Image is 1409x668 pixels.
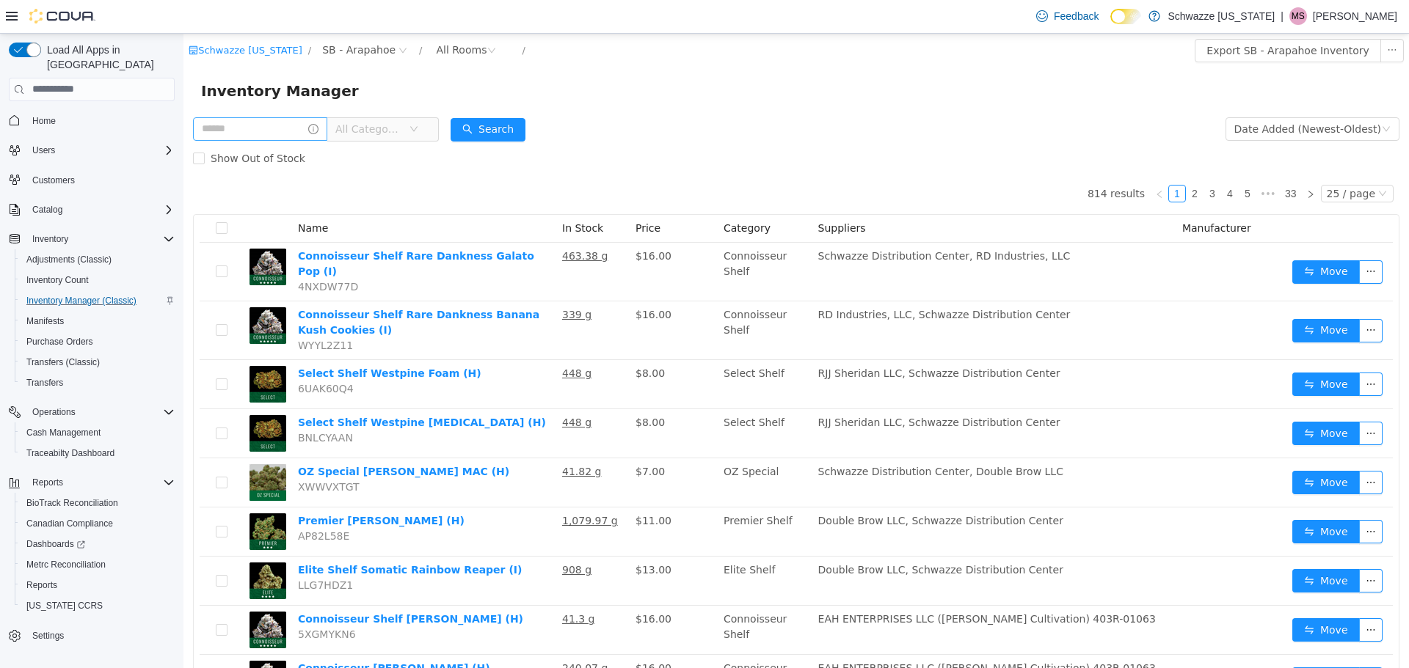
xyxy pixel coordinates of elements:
[66,274,103,310] img: Connoisseur Shelf Rare Dankness Banana Kush Cookies (I) hero shot
[21,292,142,309] a: Inventory Manager (Classic)
[3,625,181,646] button: Settings
[1168,7,1275,25] p: Schwazze [US_STATE]
[1109,388,1176,411] button: icon: swapMove
[635,530,880,542] span: Double Brow LLC, Schwazze Distribution Center
[21,251,117,268] a: Adjustments (Classic)
[1110,9,1141,24] input: Dark Mode
[1176,584,1199,608] button: icon: ellipsis
[15,595,181,616] button: [US_STATE] CCRS
[1097,152,1118,168] a: 33
[21,333,99,350] a: Purchase Orders
[21,576,63,594] a: Reports
[21,374,69,392] a: Transfers
[15,534,181,554] a: Dashboards
[338,11,341,22] span: /
[21,576,175,594] span: Reports
[26,201,68,219] button: Catalog
[15,554,181,575] button: Metrc Reconciliation
[379,216,424,228] u: 463.38 g
[452,530,488,542] span: $13.00
[26,474,69,491] button: Reports
[452,334,481,345] span: $8.00
[21,119,128,131] span: Show Out of Stock
[21,515,175,532] span: Canadian Compliance
[3,169,181,191] button: Customers
[635,383,877,394] span: RJJ Sheridan LLC, Schwazze Distribution Center
[32,144,55,156] span: Users
[32,630,64,642] span: Settings
[114,481,281,493] a: Premier [PERSON_NAME] (H)
[114,188,145,200] span: Name
[26,230,175,248] span: Inventory
[635,432,880,444] span: Schwazze Distribution Center, Double Brow LLC
[125,11,128,22] span: /
[1281,7,1284,25] p: |
[904,151,961,169] li: 814 results
[1195,155,1204,166] i: icon: down
[379,579,412,591] u: 41.3 g
[5,11,119,22] a: icon: shopSchwazze [US_STATE]
[26,254,112,265] span: Adjustments (Classic)
[26,600,103,612] span: [US_STATE] CCRS
[1176,486,1199,510] button: icon: ellipsis
[15,249,181,270] button: Adjustments (Classic)
[452,432,481,444] span: $7.00
[1176,339,1199,362] button: icon: ellipsis
[66,578,103,614] img: Connoisseur Shelf Vera Rainbow Guava (H) hero shot
[26,274,89,286] span: Inventory Count
[26,474,175,491] span: Reports
[21,597,175,614] span: Washington CCRS
[66,430,103,467] img: OZ Special EDW Cherry MAC (H) hero shot
[114,496,166,508] span: AP82L58E
[1096,151,1118,169] li: 33
[452,628,488,640] span: $16.00
[1176,388,1199,411] button: icon: ellipsis
[26,230,74,248] button: Inventory
[15,331,181,352] button: Purchase Orders
[26,201,175,219] span: Catalog
[1109,634,1176,657] button: icon: swapMove
[114,595,172,606] span: 5XGMYKN6
[1289,7,1307,25] div: Marcus Schulke
[1073,151,1096,169] li: Next 5 Pages
[999,188,1068,200] span: Manufacturer
[26,403,175,421] span: Operations
[452,579,488,591] span: $16.00
[114,275,356,302] a: Connoisseur Shelf Rare Dankness Banana Kush Cookies (I)
[1176,634,1199,657] button: icon: ellipsis
[26,142,175,159] span: Users
[1176,285,1199,309] button: icon: ellipsis
[1073,151,1096,169] span: •••
[1109,437,1176,460] button: icon: swapMove
[21,251,175,268] span: Adjustments (Classic)
[21,271,95,289] a: Inventory Count
[540,188,587,200] span: Category
[236,11,239,22] span: /
[1176,227,1199,250] button: icon: ellipsis
[534,425,629,474] td: OZ Special
[635,275,887,287] span: RD Industries, LLC, Schwazze Distribution Center
[114,546,170,557] span: LLG7HDZ1
[1055,151,1073,169] li: 5
[1054,9,1099,23] span: Feedback
[1002,151,1020,169] li: 2
[21,494,124,512] a: BioTrack Reconciliation
[1020,151,1038,169] li: 3
[26,627,70,645] a: Settings
[21,353,175,371] span: Transfers (Classic)
[534,474,629,523] td: Premier Shelf
[139,8,212,24] span: SB - Arapahoe
[26,142,61,159] button: Users
[534,326,629,375] td: Select Shelf
[15,270,181,290] button: Inventory Count
[379,275,408,287] u: 339 g
[1038,152,1055,168] a: 4
[26,538,85,550] span: Dashboards
[15,493,181,513] button: BioTrack Reconciliation
[1313,7,1397,25] p: [PERSON_NAME]
[1109,339,1176,362] button: icon: swapMove
[534,375,629,425] td: Select Shelf
[26,356,100,368] span: Transfers (Classic)
[534,572,629,621] td: Connoisseur Shelf
[1056,152,1072,168] a: 5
